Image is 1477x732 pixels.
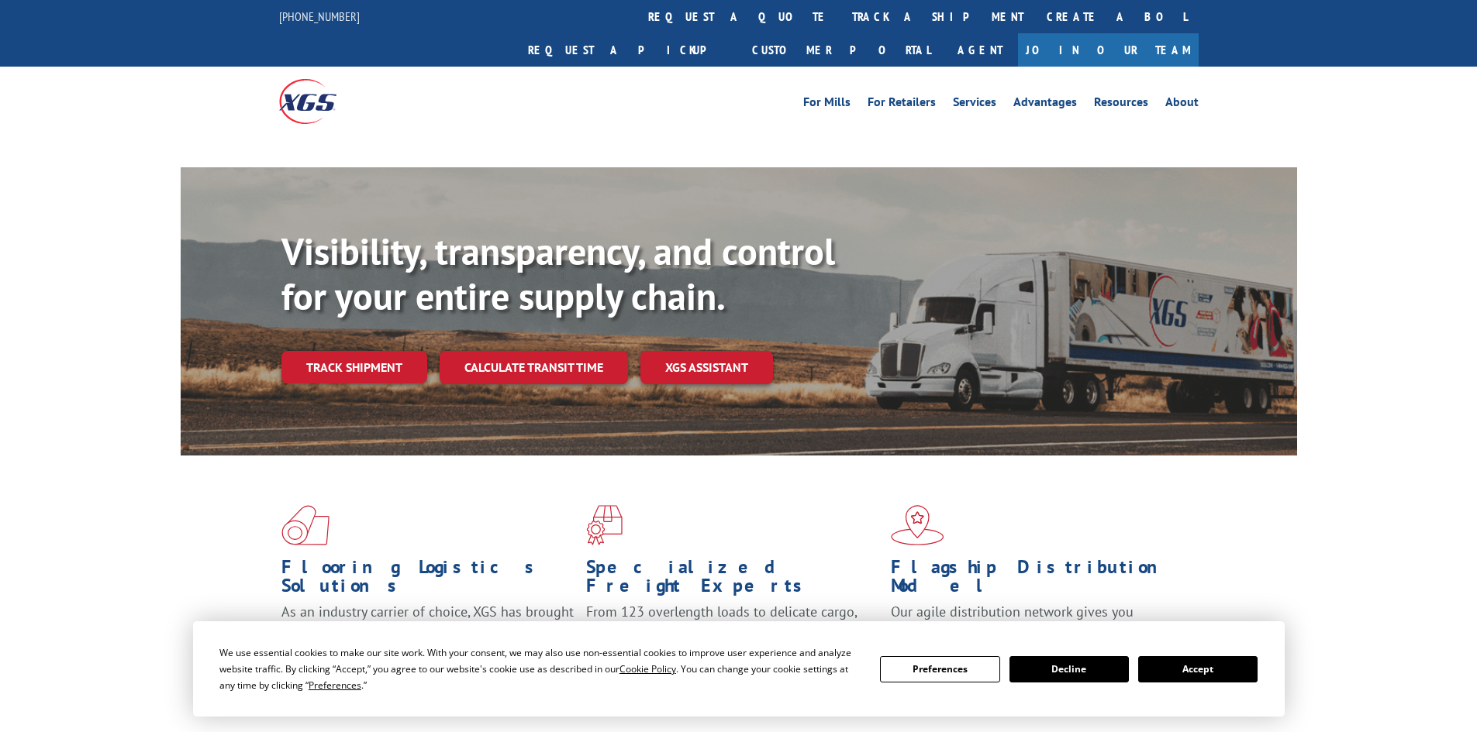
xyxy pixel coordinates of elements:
h1: Flooring Logistics Solutions [281,558,575,603]
img: xgs-icon-flagship-distribution-model-red [891,505,944,545]
p: From 123 overlength loads to delicate cargo, our experienced staff knows the best way to move you... [586,603,879,672]
a: For Mills [803,96,851,113]
img: xgs-icon-total-supply-chain-intelligence-red [281,505,330,545]
a: Services [953,96,996,113]
span: As an industry carrier of choice, XGS has brought innovation and dedication to flooring logistics... [281,603,574,658]
span: Cookie Policy [619,662,676,675]
div: Cookie Consent Prompt [193,621,1285,717]
img: xgs-icon-focused-on-flooring-red [586,505,623,545]
a: Resources [1094,96,1148,113]
a: About [1165,96,1199,113]
a: Join Our Team [1018,33,1199,67]
a: For Retailers [868,96,936,113]
span: Our agile distribution network gives you nationwide inventory management on demand. [891,603,1176,639]
b: Visibility, transparency, and control for your entire supply chain. [281,227,835,320]
a: [PHONE_NUMBER] [279,9,360,24]
span: Preferences [309,679,361,692]
button: Accept [1138,656,1258,682]
a: Request a pickup [516,33,740,67]
h1: Flagship Distribution Model [891,558,1184,603]
a: Agent [942,33,1018,67]
a: Calculate transit time [440,351,628,384]
a: Track shipment [281,351,427,383]
a: Advantages [1013,96,1077,113]
a: Customer Portal [740,33,942,67]
button: Preferences [880,656,999,682]
a: XGS ASSISTANT [640,351,773,384]
button: Decline [1009,656,1129,682]
div: We use essential cookies to make our site work. With your consent, we may also use non-essential ... [219,644,861,693]
h1: Specialized Freight Experts [586,558,879,603]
